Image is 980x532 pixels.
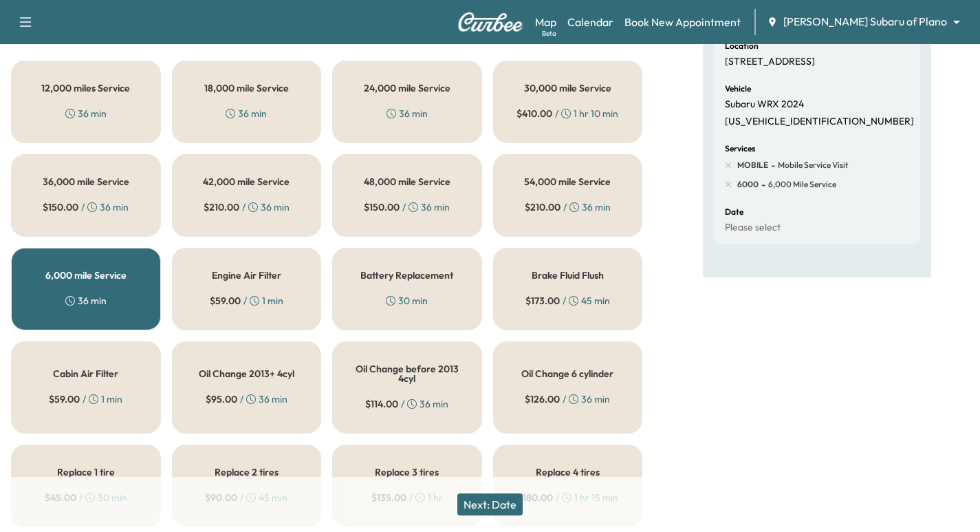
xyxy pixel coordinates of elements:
[516,107,552,120] span: $ 410.00
[725,42,759,50] h6: Location
[210,294,283,308] div: / 1 min
[524,177,611,187] h5: 54,000 mile Service
[525,200,560,214] span: $ 210.00
[525,392,560,406] span: $ 126.00
[525,392,610,406] div: / 36 min
[204,200,239,214] span: $ 210.00
[53,369,118,379] h5: Cabin Air Filter
[355,364,459,383] h5: Oil Change before 2013 4cyl
[765,179,836,190] span: 6,000 mile Service
[43,200,78,214] span: $ 150.00
[204,200,290,214] div: / 36 min
[457,12,523,32] img: Curbee Logo
[775,160,849,171] span: Mobile Service Visit
[516,107,618,120] div: / 1 hr 10 min
[737,179,759,190] span: 6000
[725,56,815,68] p: [STREET_ADDRESS]
[206,392,237,406] span: $ 95.00
[65,294,107,308] div: 36 min
[725,145,755,153] h6: Services
[535,14,556,30] a: MapBeta
[525,294,560,308] span: $ 173.00
[203,177,290,187] h5: 42,000 mile Service
[725,85,751,93] h6: Vehicle
[365,397,448,411] div: / 36 min
[364,200,450,214] div: / 36 min
[49,392,80,406] span: $ 59.00
[206,392,287,406] div: / 36 min
[532,270,604,280] h5: Brake Fluid Flush
[768,158,775,172] span: -
[43,200,129,214] div: / 36 min
[521,369,613,379] h5: Oil Change 6 cylinder
[41,83,130,93] h5: 12,000 miles Service
[364,83,450,93] h5: 24,000 mile Service
[725,116,914,128] p: [US_VEHICLE_IDENTIFICATION_NUMBER]
[365,397,398,411] span: $ 114.00
[567,14,613,30] a: Calendar
[57,467,115,477] h5: Replace 1 tire
[725,222,781,234] p: Please select
[759,178,765,191] span: -
[457,493,523,515] button: Next: Date
[624,14,741,30] a: Book New Appointment
[65,107,107,120] div: 36 min
[43,177,129,187] h5: 36,000 mile Service
[45,270,127,280] h5: 6,000 mile Service
[210,294,241,308] span: $ 59.00
[360,270,453,280] h5: Battery Replacement
[725,98,804,111] p: Subaru WRX 2024
[737,160,768,171] span: MOBILE
[375,467,439,477] h5: Replace 3 tires
[212,270,281,280] h5: Engine Air Filter
[49,392,122,406] div: / 1 min
[215,467,279,477] h5: Replace 2 tires
[525,200,611,214] div: / 36 min
[524,83,611,93] h5: 30,000 mile Service
[783,14,947,30] span: [PERSON_NAME] Subaru of Plano
[536,467,600,477] h5: Replace 4 tires
[204,83,289,93] h5: 18,000 mile Service
[525,294,610,308] div: / 45 min
[725,208,743,216] h6: Date
[364,177,450,187] h5: 48,000 mile Service
[386,107,428,120] div: 36 min
[542,28,556,39] div: Beta
[386,294,428,308] div: 30 min
[226,107,267,120] div: 36 min
[364,200,400,214] span: $ 150.00
[199,369,294,379] h5: Oil Change 2013+ 4cyl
